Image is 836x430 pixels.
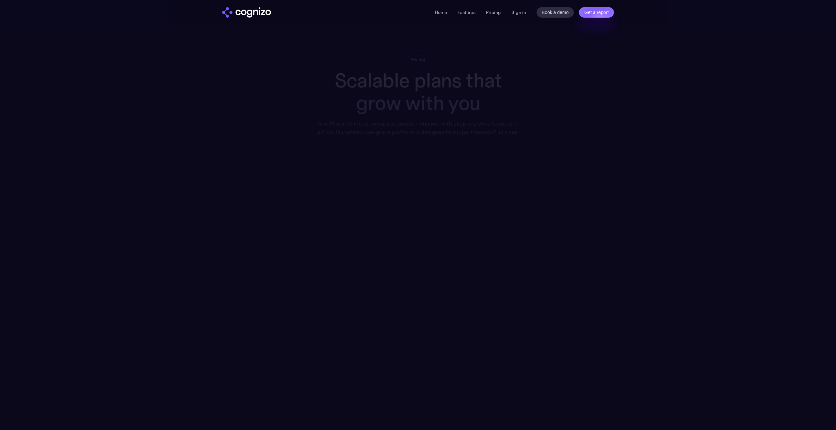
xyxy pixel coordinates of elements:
a: Pricing [486,9,501,15]
a: Get a report [579,7,614,18]
a: Features [458,9,475,15]
a: Book a demo [537,7,574,18]
div: Pricing [410,56,426,63]
div: Turn AI search into a primary acquisition channel with deep analytics focused on action. Our ente... [312,119,524,137]
a: Home [435,9,447,15]
a: home [222,7,271,18]
a: Sign in [511,8,526,16]
img: cognizo logo [222,7,271,18]
h1: Scalable plans that grow with you [312,69,524,114]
